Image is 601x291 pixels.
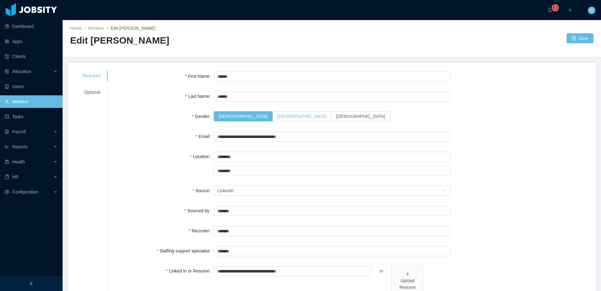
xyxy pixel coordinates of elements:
span: Configuration [12,189,38,194]
i: icon: file-protect [5,130,9,134]
span: Health [12,159,25,164]
i: icon: solution [5,69,9,74]
input: Email [214,132,450,142]
div: or [372,265,391,277]
a: icon: pie-chartDashboard [5,20,58,33]
a: icon: auditClients [5,50,58,63]
label: Linked In or Resume [166,268,214,273]
span: Allocation [12,69,31,74]
span: Payroll [12,129,26,134]
span: Edit [PERSON_NAME] [110,26,155,31]
div: Optional [75,87,108,98]
i: icon: plus [405,272,410,276]
i: icon: setting [5,190,9,194]
i: icon: bell [548,8,552,12]
i: icon: line-chart [5,145,9,149]
a: icon: appstoreApps [5,35,58,48]
div: Upload Resume [394,278,421,291]
input: First Name [214,71,450,82]
span: HR [12,174,18,179]
label: First Name [185,74,214,79]
label: Gender [192,114,214,119]
span: / [107,26,108,31]
span: [DEMOGRAPHIC_DATA] [277,114,326,119]
span: [DEMOGRAPHIC_DATA] [336,114,385,119]
label: Last Name [185,94,214,99]
i: icon: book [5,175,9,179]
button: icon: saveSave [567,33,593,43]
i: icon: medicine-box [5,160,9,164]
label: Sourced by [184,208,214,213]
a: Workers [88,26,104,31]
i: icon: plus [568,8,572,12]
sup: 3 [552,5,558,11]
div: Linkedin [218,186,234,195]
input: Linked In or Resume [214,266,372,276]
input: Last Name [214,92,450,102]
span: / [84,26,85,31]
a: icon: profileTasks [5,110,58,123]
label: Recruiter [189,228,214,233]
h2: Edit [PERSON_NAME] [70,34,332,47]
label: Email [196,134,214,139]
span: Reports [12,144,28,149]
p: 3 [554,5,557,11]
span: C [590,7,593,14]
label: Source [193,188,214,193]
label: Location [190,154,214,159]
label: Staffing support specialist [157,248,214,253]
div: Required [75,70,108,82]
span: [DEMOGRAPHIC_DATA] [219,114,268,119]
a: icon: robotUsers [5,80,58,93]
a: icon: userWorkers [5,95,58,108]
a: Home [70,26,82,31]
